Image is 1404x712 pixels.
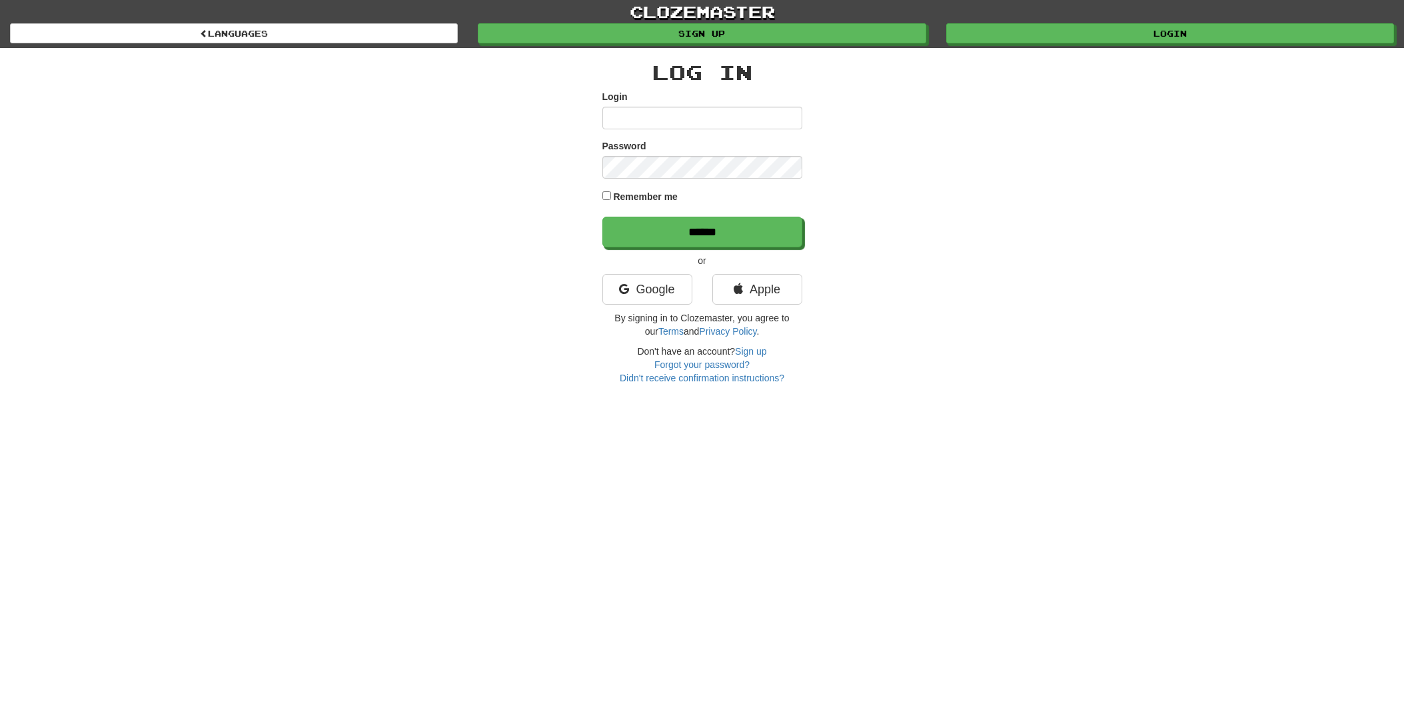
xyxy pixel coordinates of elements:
[478,23,926,43] a: Sign up
[10,23,458,43] a: Languages
[946,23,1394,43] a: Login
[602,61,802,83] h2: Log In
[602,254,802,267] p: or
[735,346,766,357] a: Sign up
[602,90,628,103] label: Login
[654,359,750,370] a: Forgot your password?
[613,190,678,203] label: Remember me
[602,311,802,338] p: By signing in to Clozemaster, you agree to our and .
[602,345,802,385] div: Don't have an account?
[712,274,802,305] a: Apple
[602,274,692,305] a: Google
[620,373,784,383] a: Didn't receive confirmation instructions?
[602,139,646,153] label: Password
[699,326,756,337] a: Privacy Policy
[658,326,684,337] a: Terms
